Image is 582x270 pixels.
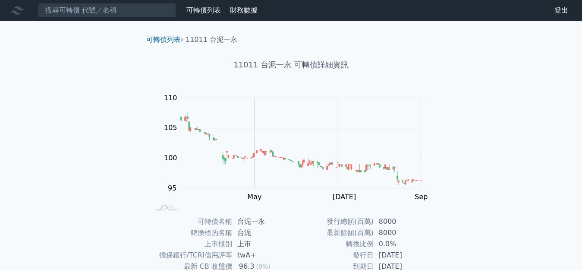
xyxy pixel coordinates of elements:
td: 上市 [232,238,291,250]
tspan: 110 [164,94,177,102]
td: twA+ [232,250,291,261]
a: 財務數據 [230,6,258,14]
td: 最新餘額(百萬) [291,227,374,238]
td: 發行日 [291,250,374,261]
td: [DATE] [374,250,433,261]
td: 轉換比例 [291,238,374,250]
g: Chart [159,94,435,201]
tspan: 100 [164,154,177,162]
tspan: 105 [164,124,177,132]
h1: 11011 台泥一永 可轉債詳細資訊 [139,59,443,71]
td: 台泥一永 [232,216,291,227]
td: 上市櫃別 [150,238,232,250]
td: 可轉債名稱 [150,216,232,227]
tspan: Sep [415,193,428,201]
a: 可轉債列表 [146,35,181,44]
li: › [146,35,183,45]
td: 轉換標的名稱 [150,227,232,238]
li: 11011 台泥一永 [186,35,237,45]
td: 0.0% [374,238,433,250]
a: 可轉債列表 [186,6,221,14]
td: 台泥 [232,227,291,238]
td: 擔保銀行/TCRI信用評等 [150,250,232,261]
a: 登出 [547,3,575,17]
tspan: 95 [168,184,176,192]
input: 搜尋可轉債 代號／名稱 [38,3,176,18]
td: 8000 [374,227,433,238]
td: 發行總額(百萬) [291,216,374,227]
span: (0%) [256,263,270,270]
td: 8000 [374,216,433,227]
tspan: May [247,193,261,201]
tspan: [DATE] [333,193,356,201]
